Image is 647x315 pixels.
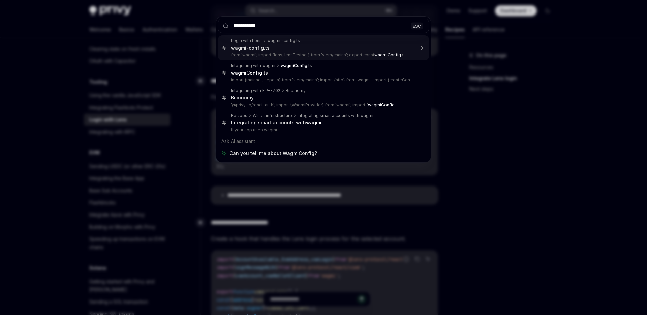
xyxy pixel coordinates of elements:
div: ESC [411,22,423,29]
div: Ask AI assistant [218,135,429,147]
div: .ts [281,63,312,68]
div: Login with Lens [231,38,262,44]
b: wagmi [306,120,321,125]
div: Recipes [231,113,247,118]
b: wagmiConfig [368,102,395,107]
div: Biconomy [231,95,254,101]
p: import {mainnet, sepolia} from 'viem/chains'; import {http} from 'wagmi'; import {createConfig} fr [231,77,415,83]
div: Wallet infrastructure [253,113,292,118]
p: '@privy-io/react-auth'; import {WagmiProvider} from 'wagmi'; import { [231,102,415,108]
div: Integrating smart accounts with [231,120,321,126]
p: from 'wagmi'; import {lens, lensTestnet} from 'viem/chains'; export const [231,52,415,58]
div: wagmi-config.ts [267,38,300,44]
div: wagmi-config.ts [231,45,270,51]
p: If your app uses wagmi [231,127,415,133]
div: .ts [231,70,268,76]
div: Biconomy [286,88,306,93]
div: Integrating with EIP-7702 [231,88,280,93]
b: wagmiConfig [374,52,401,57]
b: wagmiConfig [281,63,307,68]
b: wagmiConfig [231,70,262,76]
mark: < [374,52,404,57]
span: Can you tell me about WagmiConfig? [229,150,317,157]
div: Integrating with wagmi [231,63,275,68]
div: Integrating smart accounts with wagmi [298,113,373,118]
